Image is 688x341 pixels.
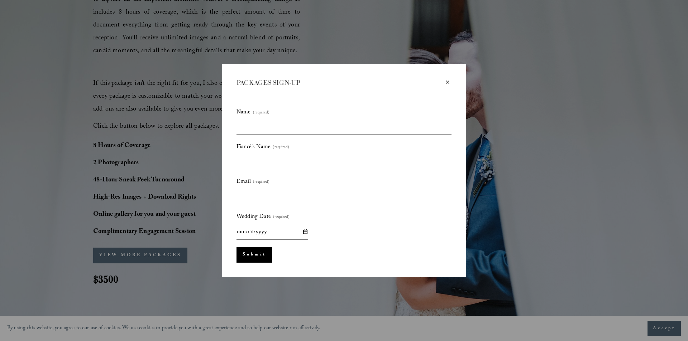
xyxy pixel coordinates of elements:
[236,78,444,87] div: PACKAGES SIGN-UP
[236,107,251,118] span: Name
[444,78,451,86] div: Close
[273,144,289,152] span: (required)
[236,176,251,187] span: Email
[236,247,272,263] button: Submit
[273,214,290,221] span: (required)
[253,109,269,117] span: (required)
[236,211,271,223] span: Wedding Date
[236,142,271,153] span: Fiancé's Name
[253,179,269,186] span: (required)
